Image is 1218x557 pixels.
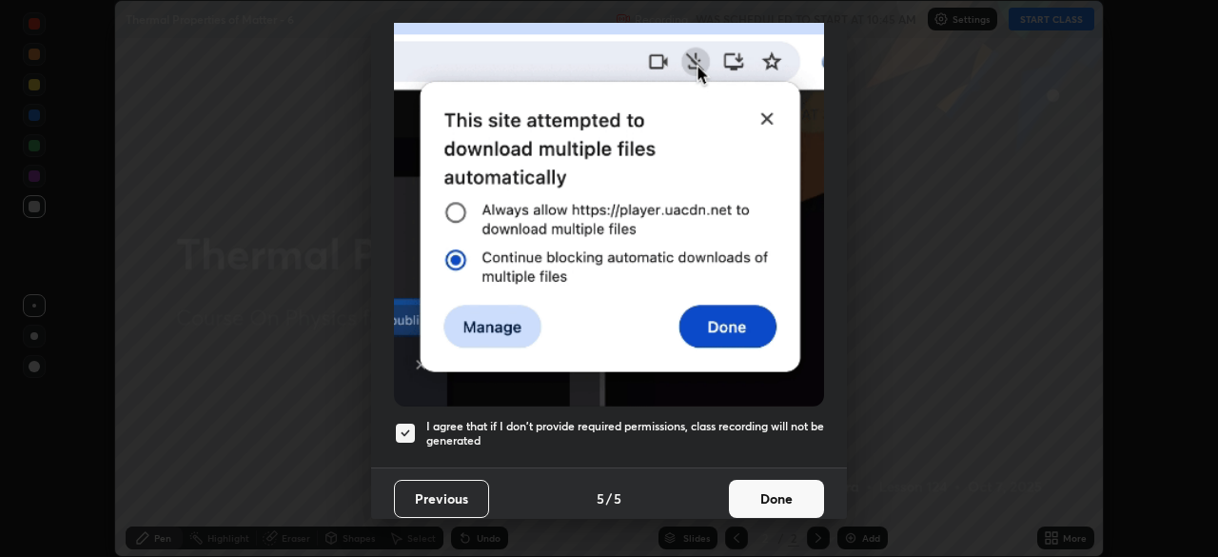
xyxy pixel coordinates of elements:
h4: 5 [597,488,604,508]
button: Previous [394,480,489,518]
button: Done [729,480,824,518]
h4: 5 [614,488,621,508]
h4: / [606,488,612,508]
h5: I agree that if I don't provide required permissions, class recording will not be generated [426,419,824,448]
